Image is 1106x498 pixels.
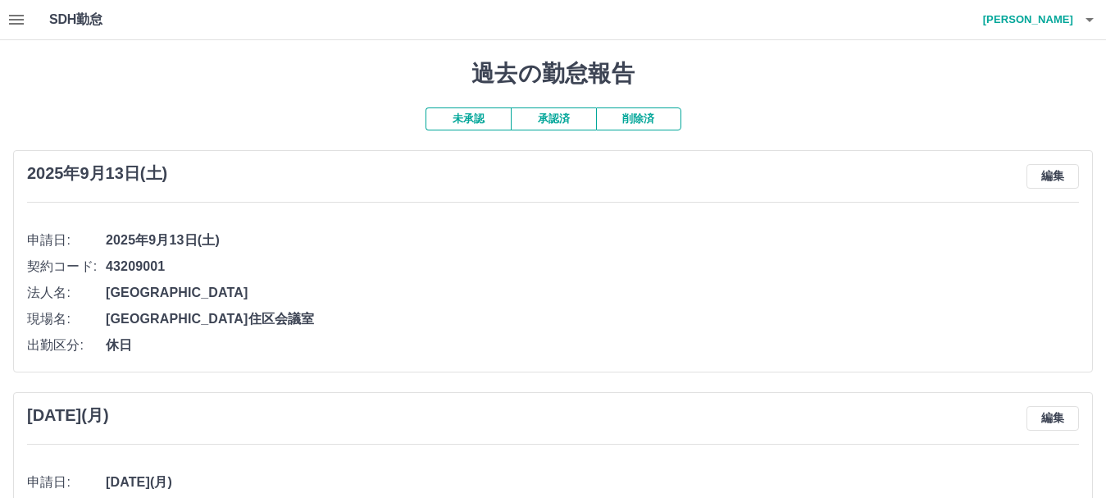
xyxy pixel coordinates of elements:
button: 削除済 [596,107,681,130]
h3: [DATE](月) [27,406,109,425]
span: 申請日: [27,473,106,492]
button: 編集 [1026,406,1079,431]
span: 43209001 [106,257,1079,276]
span: 現場名: [27,309,106,329]
span: 法人名: [27,283,106,303]
span: 出勤区分: [27,336,106,355]
h3: 2025年9月13日(土) [27,164,167,183]
button: 編集 [1026,164,1079,189]
span: 申請日: [27,231,106,250]
span: 2025年9月13日(土) [106,231,1079,250]
span: 休日 [106,336,1079,355]
span: [GEOGRAPHIC_DATA]住区会議室 [106,309,1079,329]
button: 承認済 [511,107,596,130]
span: [DATE](月) [106,473,1079,492]
h1: 過去の勤怠報告 [13,60,1093,88]
button: 未承認 [426,107,511,130]
span: 契約コード: [27,257,106,276]
span: [GEOGRAPHIC_DATA] [106,283,1079,303]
